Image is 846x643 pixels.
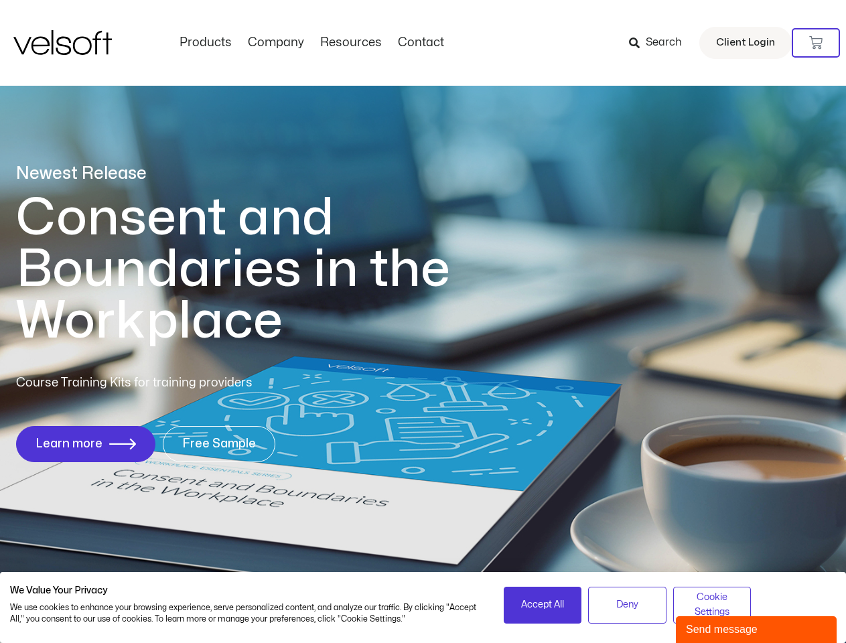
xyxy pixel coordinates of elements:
button: Accept all cookies [504,587,582,624]
a: ProductsMenu Toggle [171,35,240,50]
a: ContactMenu Toggle [390,35,452,50]
img: Velsoft Training Materials [13,30,112,55]
a: Client Login [699,27,792,59]
nav: Menu [171,35,452,50]
a: Learn more [16,426,155,462]
span: Client Login [716,34,775,52]
span: Accept All [521,597,564,612]
a: Search [629,31,691,54]
span: Learn more [36,437,102,451]
h1: Consent and Boundaries in the Workplace [16,192,505,347]
span: Free Sample [182,437,256,451]
p: Course Training Kits for training providers [16,374,350,392]
a: Free Sample [163,426,275,462]
span: Search [646,34,682,52]
p: Newest Release [16,162,505,186]
h2: We Value Your Privacy [10,585,484,597]
iframe: chat widget [676,614,839,643]
a: ResourcesMenu Toggle [312,35,390,50]
button: Adjust cookie preferences [673,587,752,624]
a: CompanyMenu Toggle [240,35,312,50]
span: Deny [616,597,638,612]
button: Deny all cookies [588,587,666,624]
p: We use cookies to enhance your browsing experience, serve personalized content, and analyze our t... [10,602,484,625]
span: Cookie Settings [682,590,743,620]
